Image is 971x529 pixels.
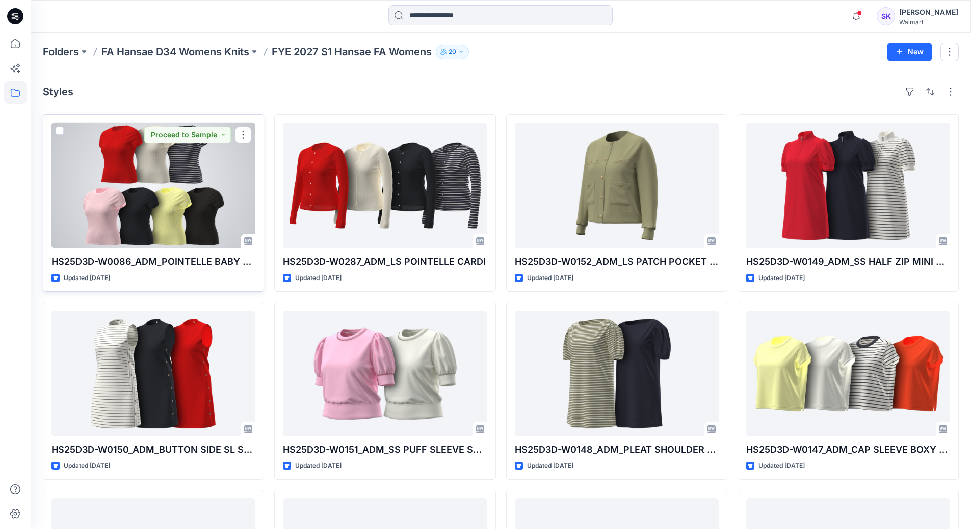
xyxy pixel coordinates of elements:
[283,255,487,269] p: HS25D3D-W0287_ADM_LS POINTELLE CARDI
[877,7,895,25] div: SK
[515,442,719,457] p: HS25D3D-W0148_ADM_PLEAT SHOULDER BOATNK MINI DRESS
[746,255,950,269] p: HS25D3D-W0149_ADM_SS HALF ZIP MINI DRESS
[51,442,255,457] p: HS25D3D-W0150_ADM_BUTTON SIDE SL SHIFT MINI DRESS
[527,461,573,471] p: Updated [DATE]
[51,311,255,436] a: HS25D3D-W0150_ADM_BUTTON SIDE SL SHIFT MINI DRESS
[758,273,805,284] p: Updated [DATE]
[51,123,255,248] a: HS25D3D-W0086_ADM_POINTELLE BABY TEE
[283,123,487,248] a: HS25D3D-W0287_ADM_LS POINTELLE CARDI
[295,273,342,284] p: Updated [DATE]
[64,273,110,284] p: Updated [DATE]
[527,273,573,284] p: Updated [DATE]
[101,45,249,59] a: FA Hansae D34 Womens Knits
[899,6,958,18] div: [PERSON_NAME]
[283,311,487,436] a: HS25D3D-W0151_ADM_SS PUFF SLEEVE SWEATSHIRT TOP
[515,123,719,248] a: HS25D3D-W0152_ADM_LS PATCH POCKET BOMBER JACKET
[43,45,79,59] a: Folders
[758,461,805,471] p: Updated [DATE]
[899,18,958,26] div: Walmart
[887,43,932,61] button: New
[64,461,110,471] p: Updated [DATE]
[436,45,469,59] button: 20
[746,311,950,436] a: HS25D3D-W0147_ADM_CAP SLEEVE BOXY TEE
[746,442,950,457] p: HS25D3D-W0147_ADM_CAP SLEEVE BOXY TEE
[449,46,456,58] p: 20
[515,255,719,269] p: HS25D3D-W0152_ADM_LS PATCH POCKET BOMBER JACKET
[43,86,73,98] h4: Styles
[283,442,487,457] p: HS25D3D-W0151_ADM_SS PUFF SLEEVE SWEATSHIRT TOP
[51,255,255,269] p: HS25D3D-W0086_ADM_POINTELLE BABY TEE
[746,123,950,248] a: HS25D3D-W0149_ADM_SS HALF ZIP MINI DRESS
[515,311,719,436] a: HS25D3D-W0148_ADM_PLEAT SHOULDER BOATNK MINI DRESS
[272,45,432,59] p: FYE 2027 S1 Hansae FA Womens
[295,461,342,471] p: Updated [DATE]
